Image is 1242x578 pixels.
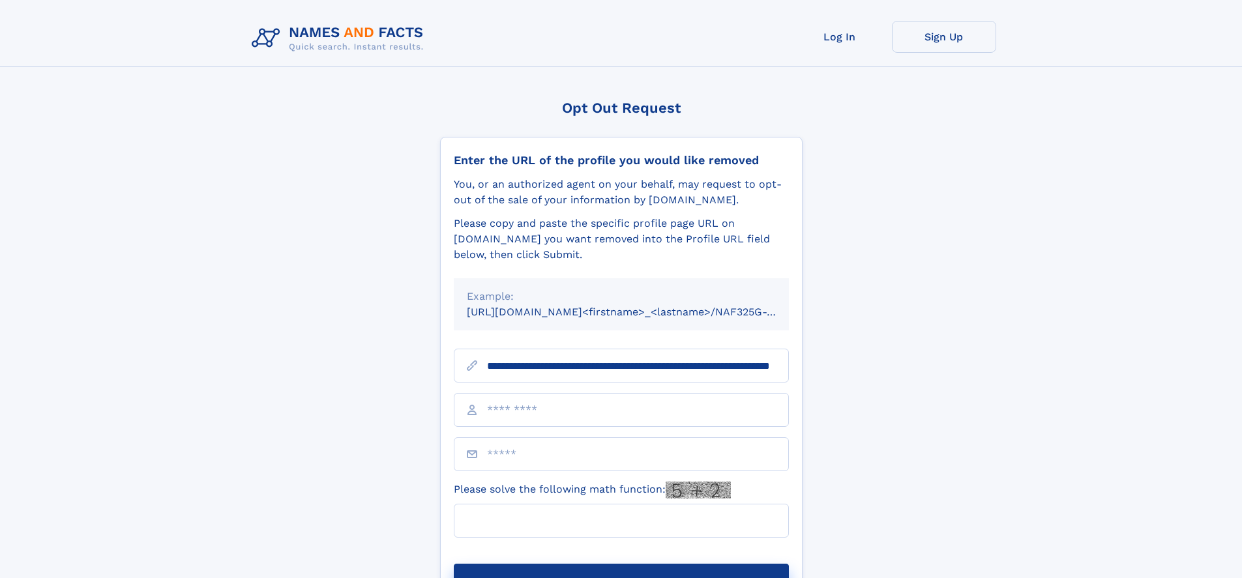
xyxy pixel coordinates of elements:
[467,306,814,318] small: [URL][DOMAIN_NAME]<firstname>_<lastname>/NAF325G-xxxxxxxx
[892,21,996,53] a: Sign Up
[246,21,434,56] img: Logo Names and Facts
[454,153,789,167] div: Enter the URL of the profile you would like removed
[454,216,789,263] div: Please copy and paste the specific profile page URL on [DOMAIN_NAME] you want removed into the Pr...
[454,482,731,499] label: Please solve the following math function:
[454,177,789,208] div: You, or an authorized agent on your behalf, may request to opt-out of the sale of your informatio...
[440,100,803,116] div: Opt Out Request
[467,289,776,304] div: Example:
[788,21,892,53] a: Log In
